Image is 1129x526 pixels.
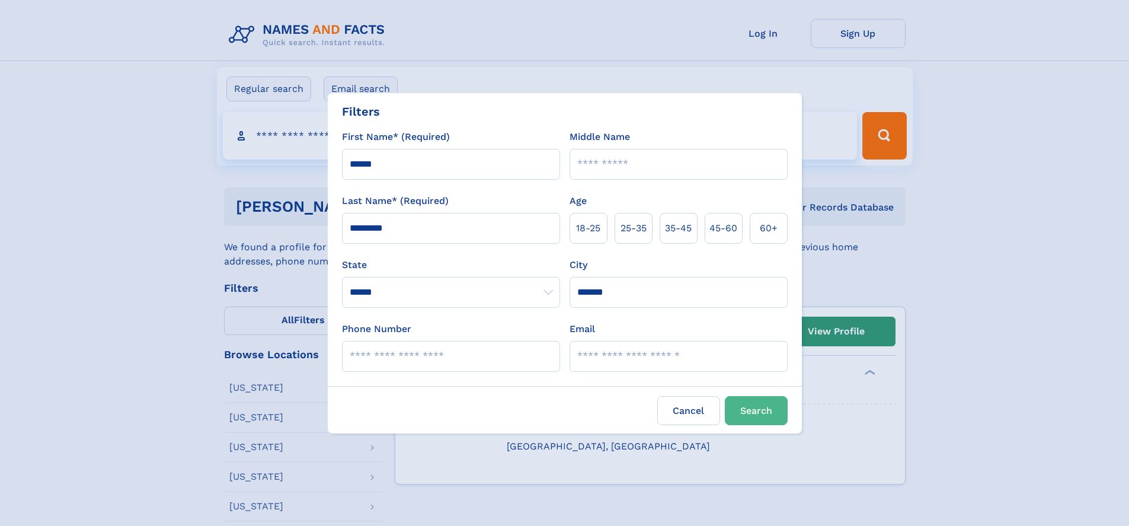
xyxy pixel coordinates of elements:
label: State [342,258,560,272]
span: 45‑60 [709,221,737,235]
label: Phone Number [342,322,411,336]
label: Last Name* (Required) [342,194,449,208]
div: Filters [342,103,380,120]
label: City [570,258,587,272]
label: Age [570,194,587,208]
span: 18‑25 [576,221,600,235]
label: Email [570,322,595,336]
label: Middle Name [570,130,630,144]
span: 35‑45 [665,221,692,235]
button: Search [725,396,788,425]
span: 25‑35 [621,221,647,235]
label: Cancel [657,396,720,425]
label: First Name* (Required) [342,130,450,144]
span: 60+ [760,221,778,235]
